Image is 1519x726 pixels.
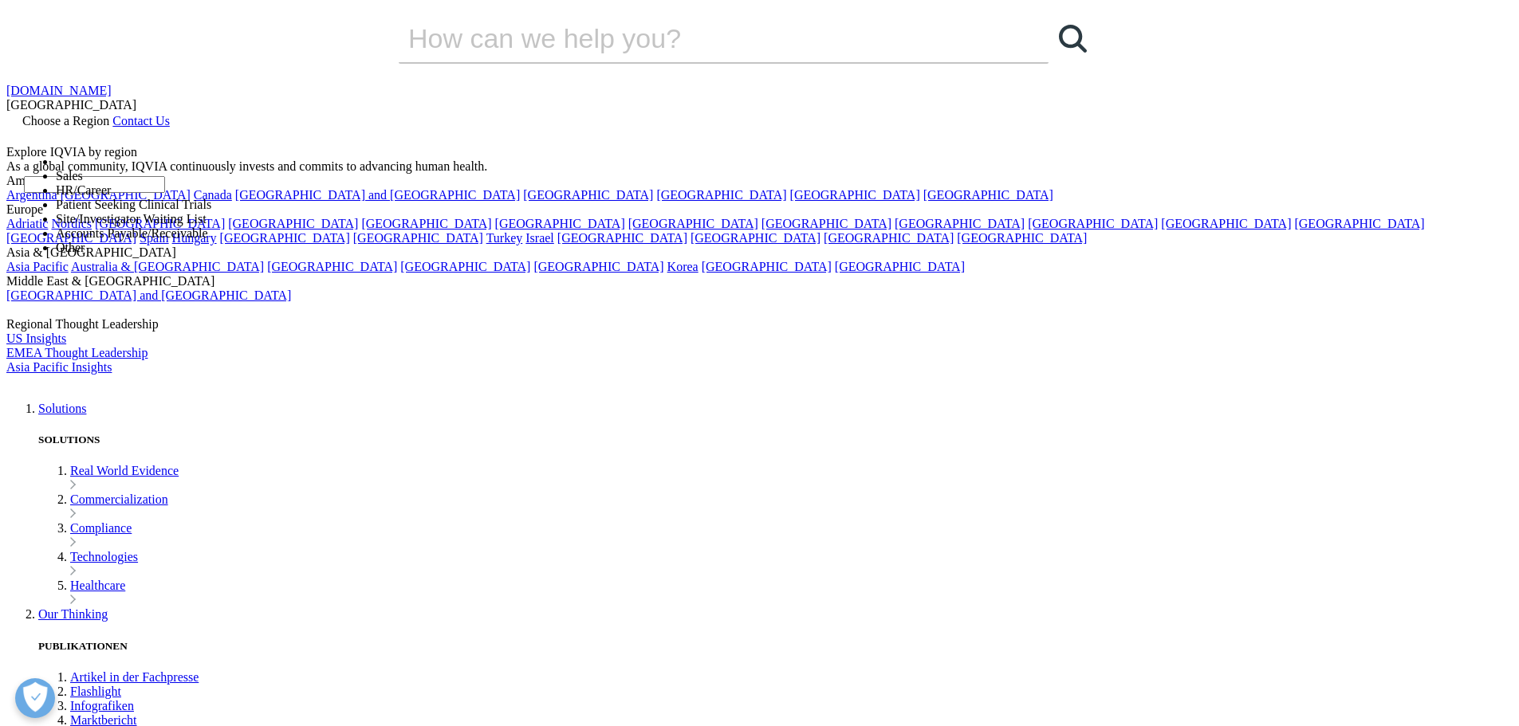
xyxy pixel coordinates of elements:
a: [DOMAIN_NAME] [6,84,112,97]
a: [GEOGRAPHIC_DATA] [361,217,491,230]
a: Asia Pacific [6,260,69,273]
a: [GEOGRAPHIC_DATA] [267,260,397,273]
div: Regional Thought Leadership [6,317,1489,332]
a: [GEOGRAPHIC_DATA] [702,260,832,273]
li: HR/Career [56,183,211,198]
a: [GEOGRAPHIC_DATA] [557,231,687,245]
a: [GEOGRAPHIC_DATA] [957,231,1087,245]
a: [GEOGRAPHIC_DATA] [495,217,625,230]
a: [GEOGRAPHIC_DATA] [1028,217,1158,230]
a: [GEOGRAPHIC_DATA] [761,217,891,230]
li: Site/Investigator Waiting List [56,212,211,226]
a: Our Thinking [38,607,108,621]
a: Suchen [1049,14,1096,62]
div: Americas [6,174,1489,188]
div: As a global community, IQVIA continuously invests and commits to advancing human health. [6,159,1489,174]
a: [GEOGRAPHIC_DATA] [523,188,653,202]
div: Explore IQVIA by region [6,145,1489,159]
a: [GEOGRAPHIC_DATA] [835,260,965,273]
div: Europe [6,202,1489,217]
a: [GEOGRAPHIC_DATA] [923,188,1053,202]
a: [GEOGRAPHIC_DATA] [6,231,136,245]
a: Korea [667,260,699,273]
a: [GEOGRAPHIC_DATA] [1294,217,1424,230]
h5: PUBLIKATIONEN [38,640,1489,653]
li: Accounts Payable/Receivable [56,226,211,241]
a: Solutions [38,402,86,415]
svg: Search [1059,25,1087,53]
a: Compliance [70,521,132,535]
h5: SOLUTIONS [38,434,1489,446]
div: Middle East & [GEOGRAPHIC_DATA] [6,274,1489,288]
a: [GEOGRAPHIC_DATA] [824,231,954,245]
input: Suchen [399,14,1003,62]
a: Contact Us [112,114,170,128]
a: Healthcare [70,579,125,592]
a: [GEOGRAPHIC_DATA] [533,260,663,273]
a: Israel [525,231,554,245]
a: [GEOGRAPHIC_DATA] [353,231,483,245]
a: [GEOGRAPHIC_DATA] [220,231,350,245]
a: [GEOGRAPHIC_DATA] and [GEOGRAPHIC_DATA] [6,288,291,302]
a: [GEOGRAPHIC_DATA] [228,217,358,230]
a: Asia Pacific Insights [6,360,112,374]
a: [GEOGRAPHIC_DATA] [400,260,530,273]
a: [GEOGRAPHIC_DATA] [895,217,1025,230]
a: Flashlight [70,685,121,698]
a: Infografiken [70,699,134,712]
a: EMEA Thought Leadership [6,346,148,359]
a: Real World Evidence [70,464,179,477]
div: [GEOGRAPHIC_DATA] [6,98,1489,112]
a: Turkey [486,231,523,245]
a: [GEOGRAPHIC_DATA] [656,188,786,202]
a: [GEOGRAPHIC_DATA] [628,217,758,230]
div: Asia & [GEOGRAPHIC_DATA] [6,245,1489,260]
a: [GEOGRAPHIC_DATA] [790,188,920,202]
button: Präferenzen öffnen [15,678,55,718]
a: [GEOGRAPHIC_DATA] [691,231,820,245]
span: Choose a Region [22,114,109,128]
a: Canada [194,188,232,202]
li: Sales [56,169,211,183]
a: [GEOGRAPHIC_DATA] and [GEOGRAPHIC_DATA] [235,188,520,202]
a: Technologies [70,550,138,563]
a: Adriatic [6,217,48,230]
li: Patient Seeking Clinical Trials [56,198,211,212]
a: [GEOGRAPHIC_DATA] [1161,217,1291,230]
li: Other [56,241,211,255]
a: Commercialization [70,493,168,506]
a: Argentina [6,188,57,202]
a: Artikel in der Fachpresse [70,670,199,684]
a: US Insights [6,332,66,345]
